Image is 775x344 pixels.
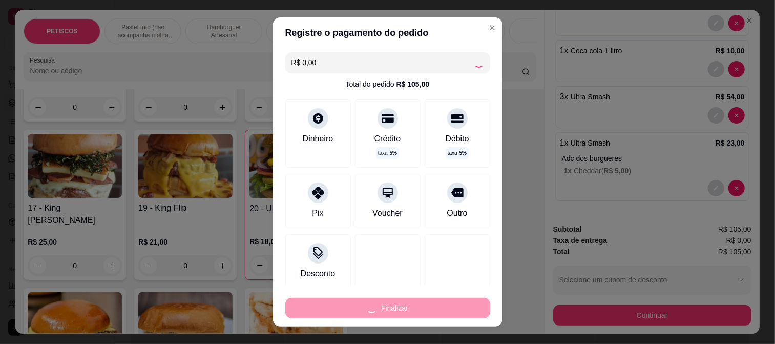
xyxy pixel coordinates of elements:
span: 5 % [390,149,397,157]
input: Ex.: hambúrguer de cordeiro [291,52,474,73]
div: Loading [474,57,484,68]
div: Total do pedido [346,79,430,89]
div: Outro [447,207,467,219]
button: Close [484,19,500,36]
div: Desconto [301,268,336,280]
p: taxa [448,149,467,157]
div: Dinheiro [303,133,333,145]
div: Débito [445,133,469,145]
p: taxa [378,149,397,157]
div: Crédito [374,133,401,145]
header: Registre o pagamento do pedido [273,17,502,48]
div: R$ 105,00 [396,79,430,89]
div: Pix [312,207,323,219]
span: 5 % [459,149,467,157]
div: Voucher [372,207,403,219]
